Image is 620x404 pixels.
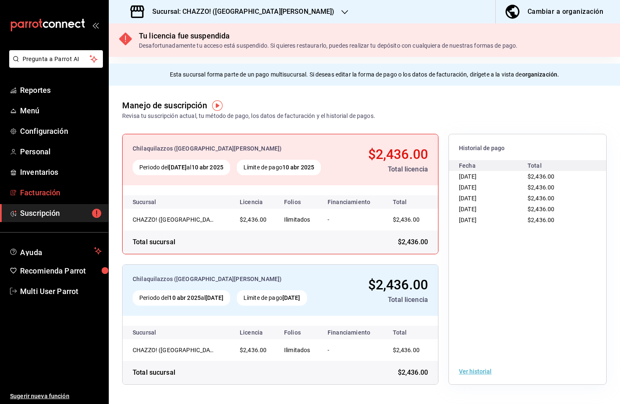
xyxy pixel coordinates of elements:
span: Configuración [20,125,102,137]
th: Total [383,195,438,209]
th: Folios [277,195,321,209]
th: Financiamiento [321,326,383,339]
strong: [DATE] [169,164,187,171]
span: Reportes [20,84,102,96]
button: Ver historial [459,368,492,374]
div: Total licencia [348,164,428,174]
span: Sugerir nueva función [10,392,102,401]
span: $2,436.00 [368,277,428,293]
span: $2,436.00 [240,347,266,353]
strong: 10 abr 2025 [192,164,223,171]
div: Periodo del al [133,160,230,175]
div: Límite de pago [237,290,307,306]
div: Manejo de suscripción [122,99,207,112]
th: Licencia [233,195,277,209]
div: Revisa tu suscripción actual, tu método de pago, los datos de facturación y el historial de pagos. [122,112,375,120]
span: Suscripción [20,207,102,219]
span: Personal [20,146,102,157]
div: Límite de pago [237,160,321,175]
div: CHAZZO! ([GEOGRAPHIC_DATA][PERSON_NAME]) [133,346,216,354]
a: Pregunta a Parrot AI [6,61,103,69]
td: Ilimitados [277,339,321,361]
div: Desafortunadamente tu acceso está suspendido. Si quieres restaurarlo, puedes realizar tu depósito... [139,41,518,50]
button: open_drawer_menu [92,22,99,28]
h3: Sucursal: CHAZZO! ([GEOGRAPHIC_DATA][PERSON_NAME]) [146,7,335,17]
th: Financiamiento [321,195,383,209]
th: Licencia [233,326,277,339]
div: Periodo del al [133,290,230,306]
div: Cambiar a organización [528,6,603,18]
th: Folios [277,326,321,339]
div: Total sucursal [133,237,175,247]
span: Ayuda [20,246,91,256]
div: Esta sucursal forma parte de un pago multisucursal. Si deseas editar la forma de pago o los datos... [109,64,620,86]
span: Multi User Parrot [20,286,102,297]
div: Sucursal [133,329,179,336]
span: $2,436.00 [393,216,420,223]
div: Fecha [459,160,528,171]
div: Chilaquilazzos ([GEOGRAPHIC_DATA][PERSON_NAME]) [133,275,334,284]
td: - [321,209,383,230]
div: CHAZZO! (SAN MARCOS) [133,346,216,354]
div: [DATE] [459,215,528,225]
span: Inventarios [20,166,102,178]
span: $2,436.00 [393,347,420,353]
span: $2,436.00 [240,216,266,223]
div: Total [528,160,596,171]
span: Facturación [20,187,102,198]
button: Pregunta a Parrot AI [9,50,103,68]
span: $2,436.00 [528,217,554,223]
span: $2,436.00 [368,146,428,162]
img: Tooltip marker [212,100,223,111]
div: Total sucursal [133,368,175,378]
div: [DATE] [459,182,528,193]
span: $2,436.00 [528,184,554,191]
div: CHAZZO! ([GEOGRAPHIC_DATA][PERSON_NAME]) [133,215,216,224]
div: [DATE] [459,193,528,204]
td: - [321,339,383,361]
strong: 10 abr 2025 [169,294,200,301]
span: Menú [20,105,102,116]
div: Tu licencia fue suspendida [139,30,518,41]
div: CHAZZO! (SAN MARCOS) [133,215,216,224]
span: Recomienda Parrot [20,265,102,276]
strong: [DATE] [205,294,223,301]
span: $2,436.00 [528,195,554,202]
span: $2,436.00 [528,173,554,180]
td: Ilimitados [277,209,321,230]
div: [DATE] [459,171,528,182]
strong: 10 abr 2025 [282,164,314,171]
div: Total licencia [341,295,428,305]
strong: [DATE] [282,294,300,301]
span: Pregunta a Parrot AI [23,55,90,64]
span: Historial de pago [459,144,596,152]
th: Total [383,326,438,339]
strong: organización. [522,71,559,78]
div: Chilaquilazzos ([GEOGRAPHIC_DATA][PERSON_NAME]) [133,144,341,153]
span: $2,436.00 [398,237,428,247]
div: Sucursal [133,199,179,205]
span: $2,436.00 [528,206,554,212]
div: [DATE] [459,204,528,215]
span: $2,436.00 [398,368,428,378]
